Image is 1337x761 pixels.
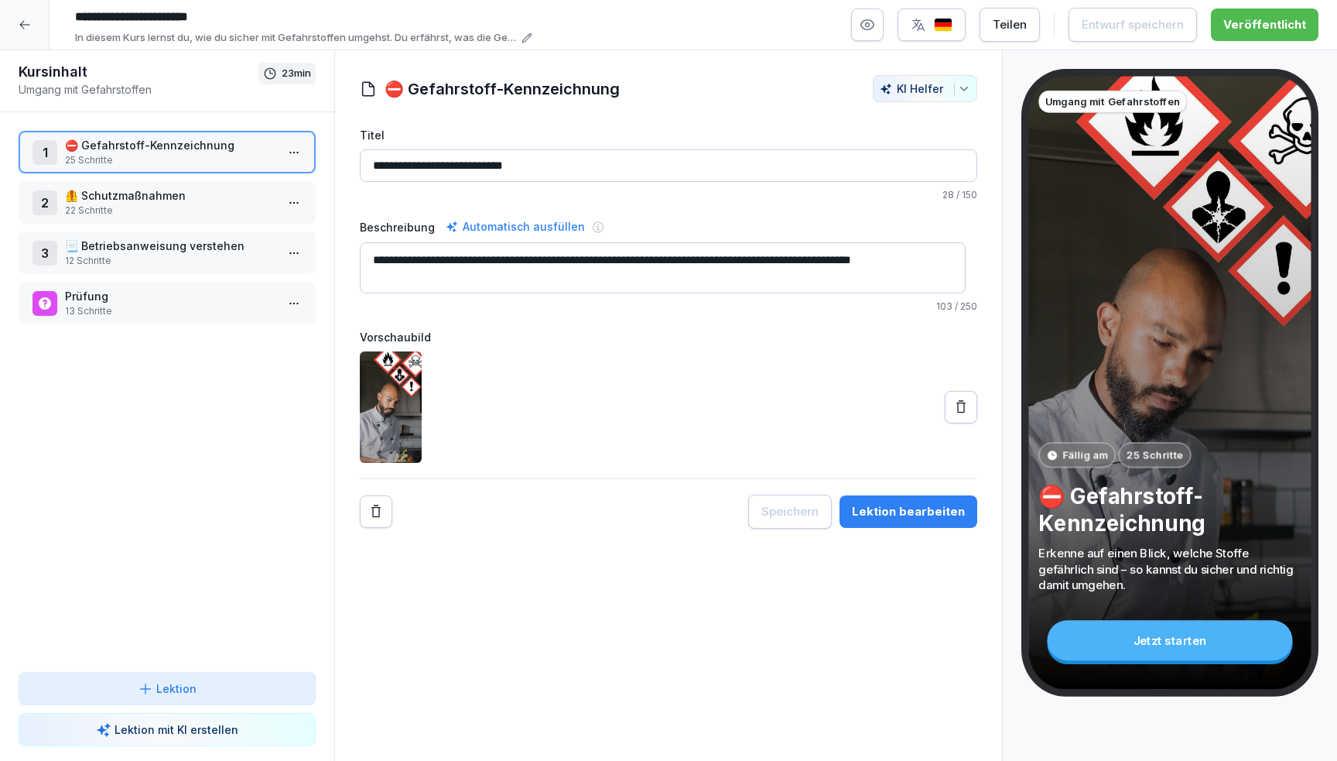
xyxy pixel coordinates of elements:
[19,672,316,705] button: Lektion
[1223,16,1306,33] div: Veröffentlicht
[360,351,422,463] img: qualyldguqxpawqalq6suxqo.png
[19,282,316,324] div: Prüfung13 Schritte
[1038,546,1301,593] p: Erkenne auf einen Blick, welche Stoffe gefährlich sind – so kannst du sicher und richtig damit um...
[880,82,970,95] div: KI Helfer
[934,18,952,33] img: de.svg
[65,187,275,204] p: 🦺 Schutzmaßnahmen
[32,140,57,165] div: 1
[65,153,275,167] p: 25 Schritte
[65,304,275,318] p: 13 Schritte
[385,77,620,101] h1: ⛔️ Gefahrstoff-Kennzeichnung
[65,254,275,268] p: 12 Schritte
[761,503,819,520] div: Speichern
[65,204,275,218] p: 22 Schritte
[19,81,258,98] p: Umgang mit Gefahrstoffen
[980,8,1040,42] button: Teilen
[65,288,275,304] p: Prüfung
[360,300,977,314] p: / 250
[839,495,977,528] button: Lektion bearbeiten
[19,63,258,81] h1: Kursinhalt
[443,218,588,236] div: Automatisch ausfüllen
[936,300,952,312] span: 103
[19,181,316,224] div: 2🦺 Schutzmaßnahmen22 Schritte
[1127,447,1183,463] p: 25 Schritte
[360,127,977,143] label: Titel
[1082,16,1184,33] div: Entwurf speichern
[360,495,392,528] button: Remove
[852,503,965,520] div: Lektion bearbeiten
[1069,8,1197,42] button: Entwurf speichern
[65,238,275,254] p: 📃 Betriebsanweisung verstehen
[748,495,832,529] button: Speichern
[19,131,316,173] div: 1⛔️ Gefahrstoff-Kennzeichnung25 Schritte
[156,680,197,697] p: Lektion
[32,241,57,266] div: 3
[1045,94,1181,110] p: Umgang mit Gefahrstoffen
[873,75,977,102] button: KI Helfer
[360,329,977,345] label: Vorschaubild
[19,713,316,746] button: Lektion mit KI erstellen
[1211,9,1318,41] button: Veröffentlicht
[1038,482,1301,537] p: ⛔️ Gefahrstoff-Kennzeichnung
[993,16,1027,33] div: Teilen
[19,231,316,274] div: 3📃 Betriebsanweisung verstehen12 Schritte
[942,189,954,201] span: 28
[1062,447,1108,463] p: Fällig am
[1047,620,1292,660] div: Jetzt starten
[360,188,977,202] p: / 150
[32,190,57,215] div: 2
[115,722,238,738] p: Lektion mit KI erstellen
[75,30,517,46] p: In diesem Kurs lernst du, wie du sicher mit Gefahrstoffen umgehst. Du erfährst, was die Gefahrsto...
[65,137,275,153] p: ⛔️ Gefahrstoff-Kennzeichnung
[360,219,435,235] label: Beschreibung
[282,66,311,81] p: 23 min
